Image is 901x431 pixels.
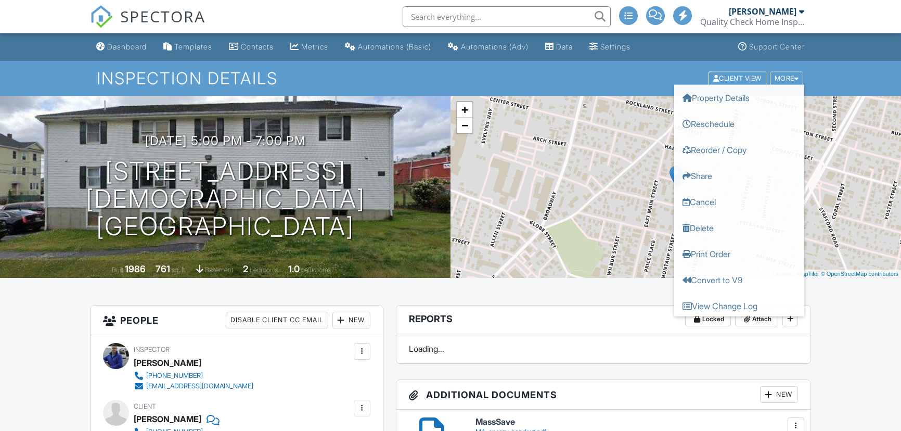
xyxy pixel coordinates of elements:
[332,312,370,328] div: New
[146,382,253,390] div: [EMAIL_ADDRESS][DOMAIN_NAME]
[707,74,769,82] a: Client View
[107,42,147,51] div: Dashboard
[172,266,186,274] span: sq. ft.
[241,42,274,51] div: Contacts
[700,17,804,27] div: Quality Check Home Inspection
[90,5,113,28] img: The Best Home Inspection Software - Spectora
[134,411,201,427] div: [PERSON_NAME]
[674,110,804,136] a: Reschedule
[174,42,212,51] div: Templates
[92,37,151,57] a: Dashboard
[556,42,573,51] div: Data
[301,42,328,51] div: Metrics
[600,42,630,51] div: Settings
[17,158,434,240] h1: [STREET_ADDRESS][DEMOGRAPHIC_DATA] [GEOGRAPHIC_DATA]
[734,37,809,57] a: Support Center
[585,37,635,57] a: Settings
[457,102,472,118] a: Zoom in
[444,37,533,57] a: Automations (Advanced)
[674,136,804,162] a: Reorder / Copy
[674,162,804,188] a: Share
[749,42,805,51] div: Support Center
[134,371,253,381] a: [PHONE_NUMBER]
[288,263,300,274] div: 1.0
[145,134,306,148] h3: [DATE] 5:00 pm - 7:00 pm
[134,346,170,353] span: Inspector
[791,271,819,277] a: © MapTiler
[760,386,798,403] div: New
[475,417,798,427] h6: MassSave
[134,381,253,391] a: [EMAIL_ADDRESS][DOMAIN_NAME]
[91,306,382,335] h3: People
[403,6,611,27] input: Search everything...
[112,266,123,274] span: Built
[250,266,278,274] span: bedrooms
[97,69,804,87] h1: Inspection Details
[134,402,156,410] span: Client
[286,37,332,57] a: Metrics
[358,42,431,51] div: Automations (Basic)
[226,312,328,328] div: Disable Client CC Email
[674,293,804,319] a: View Change Log
[146,372,203,380] div: [PHONE_NUMBER]
[301,266,331,274] span: bathrooms
[159,37,216,57] a: Templates
[770,71,804,85] div: More
[225,37,278,57] a: Contacts
[674,214,804,240] a: Delete
[541,37,577,57] a: Data
[90,14,205,36] a: SPECTORA
[156,263,170,274] div: 761
[674,267,804,293] a: Convert to V9
[396,380,810,410] h3: Additional Documents
[457,118,472,133] a: Zoom out
[461,42,529,51] div: Automations (Adv)
[120,5,205,27] span: SPECTORA
[205,266,233,274] span: basement
[674,240,804,267] a: Print Order
[125,263,146,274] div: 1986
[134,355,201,371] div: [PERSON_NAME]
[674,84,804,110] a: Property Details
[770,270,901,278] div: |
[674,188,804,214] a: Cancel
[821,271,898,277] a: © OpenStreetMap contributors
[243,263,248,274] div: 2
[709,71,766,85] div: Client View
[341,37,435,57] a: Automations (Basic)
[729,6,796,17] div: [PERSON_NAME]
